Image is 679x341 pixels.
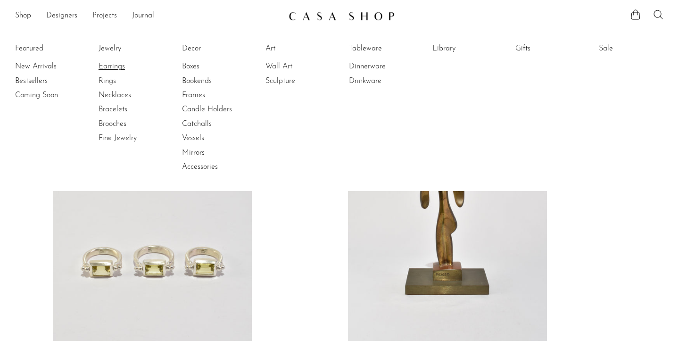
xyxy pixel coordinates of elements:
nav: Desktop navigation [15,8,281,24]
a: Wall Art [265,61,336,72]
ul: Jewelry [99,42,169,146]
a: Designers [46,10,77,22]
a: Dinnerware [349,61,420,72]
a: Decor [182,43,253,54]
a: Library [432,43,503,54]
ul: Art [265,42,336,88]
a: Catchalls [182,119,253,129]
ul: Library [432,42,503,59]
a: Projects [92,10,117,22]
a: Brooches [99,119,169,129]
a: New Arrivals [15,61,86,72]
a: Bestsellers [15,76,86,86]
a: Shop [15,10,31,22]
ul: Sale [599,42,670,59]
a: Gifts [515,43,586,54]
a: Rings [99,76,169,86]
a: Art [265,43,336,54]
a: Coming Soon [15,90,86,100]
a: Fine Jewelry [99,133,169,143]
a: Jewelry [99,43,169,54]
ul: Gifts [515,42,586,59]
a: Sculpture [265,76,336,86]
a: Sale [599,43,670,54]
ul: Featured [15,59,86,102]
a: Earrings [99,61,169,72]
a: Boxes [182,61,253,72]
a: Candle Holders [182,104,253,115]
ul: Decor [182,42,253,175]
a: Necklaces [99,90,169,100]
a: Tableware [349,43,420,54]
a: Bracelets [99,104,169,115]
a: Journal [132,10,154,22]
a: Accessories [182,162,253,172]
a: Drinkware [349,76,420,86]
ul: NEW HEADER MENU [15,8,281,24]
ul: Tableware [349,42,420,88]
a: Frames [182,90,253,100]
a: Mirrors [182,148,253,158]
a: Bookends [182,76,253,86]
a: Vessels [182,133,253,143]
